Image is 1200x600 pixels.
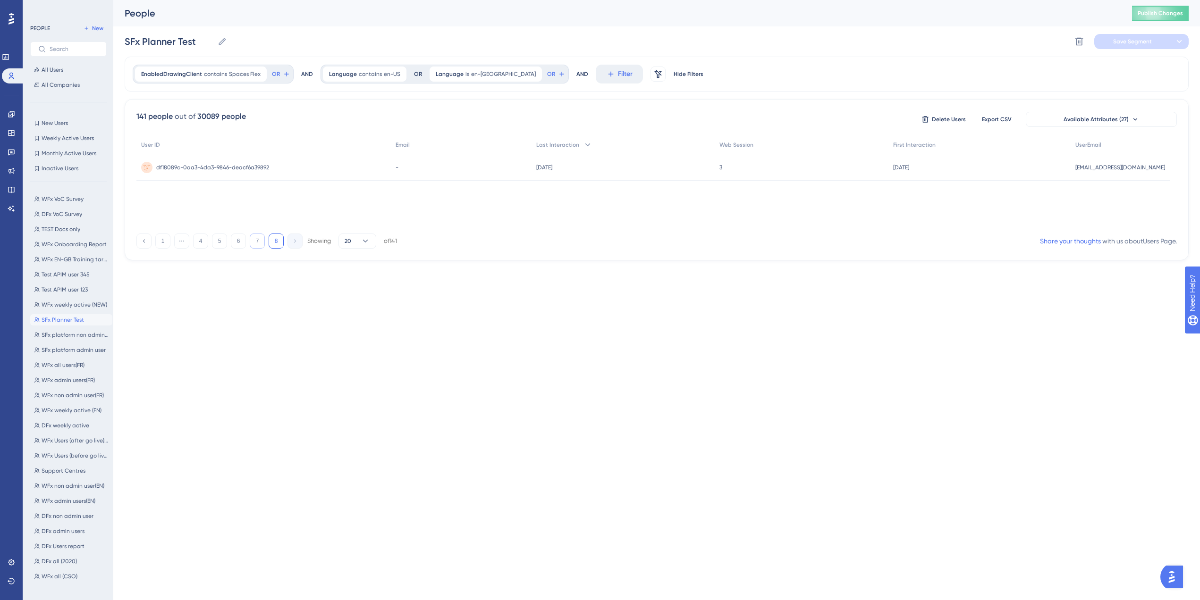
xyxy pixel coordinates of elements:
[1075,141,1101,149] span: UserEmail
[42,482,104,490] span: WFx non admin user(EN)
[1132,6,1189,21] button: Publish Changes
[30,299,112,310] button: WFx weekly active (NEW)
[92,25,103,32] span: New
[359,70,382,78] span: contains
[338,233,376,249] button: 20
[30,284,112,295] button: Test APIM user 123
[30,79,107,91] button: All Companies
[30,405,112,416] button: WFx weekly active (EN)
[30,25,50,32] div: PEOPLE
[345,237,351,245] span: 20
[920,112,967,127] button: Delete Users
[30,495,112,507] button: WFx admin users(EN)
[42,119,68,127] span: New Users
[465,70,469,78] span: is
[618,68,633,80] span: Filter
[22,2,59,14] span: Need Help?
[250,233,265,249] button: 7
[30,541,112,552] button: DFx Users report
[329,70,357,78] span: Language
[42,467,85,475] span: Support Centres
[193,233,208,249] button: 4
[30,269,112,280] button: Test APIM user 345
[546,67,566,82] button: OR
[307,237,331,245] div: Showing
[674,70,703,78] span: Hide Filters
[1160,563,1189,591] iframe: UserGuiding AI Assistant Launcher
[673,67,703,82] button: Hide Filters
[30,239,112,250] button: WFx Onboarding Report
[155,233,170,249] button: 1
[42,527,85,535] span: DFx admin users
[42,512,93,520] span: DFx non admin user
[42,316,84,324] span: SFx Planner Test
[384,70,400,78] span: en-US
[42,134,94,142] span: Weekly Active Users
[30,465,112,476] button: Support Centres
[414,70,422,78] div: OR
[576,65,588,83] div: AND
[42,256,109,263] span: WFx EN-GB Training target
[30,450,112,461] button: WFx Users (before go live) EN
[30,254,112,265] button: WFx EN-GB Training target
[893,141,936,149] span: First Interaction
[396,141,410,149] span: Email
[30,556,112,567] button: DFx all (2020)
[893,164,909,171] time: [DATE]
[301,65,313,83] div: AND
[42,210,82,218] span: DFx VoC Survey
[42,301,107,308] span: WFx weekly active (NEW)
[42,407,101,414] span: WFx weekly active (EN)
[719,164,722,171] span: 3
[42,195,84,203] span: WFx VoC Survey
[1138,9,1183,17] span: Publish Changes
[50,46,99,52] input: Search
[42,542,85,550] span: DFx Users report
[547,70,555,78] span: OR
[536,141,579,149] span: Last Interaction
[42,66,63,74] span: All Users
[932,116,966,123] span: Delete Users
[30,420,112,431] button: DFx weekly active
[42,241,107,248] span: WFx Onboarding Report
[30,344,112,356] button: SFx platform admin user
[30,193,112,205] button: WFx VoC Survey
[30,208,112,220] button: DFx VoC Survey
[197,111,246,122] div: 30089 people
[229,70,261,78] span: Spaces Flex
[42,331,109,339] span: SFx platform non admin user
[80,23,107,34] button: New
[125,7,1108,20] div: People
[42,497,95,505] span: WFx admin users(EN)
[42,573,77,580] span: WFx all (CSO)
[42,346,106,354] span: SFx platform admin user
[30,525,112,537] button: DFx admin users
[204,70,227,78] span: contains
[174,233,189,249] button: ⋯
[30,359,112,371] button: WFx all users(FR)
[125,35,214,48] input: Segment Name
[42,392,104,399] span: WFx non admin user(FR)
[42,452,109,459] span: WFx Users (before go live) EN
[175,111,195,122] div: out of
[30,480,112,492] button: WFx non admin user(EN)
[1064,116,1129,123] span: Available Attributes (27)
[30,163,107,174] button: Inactive Users
[30,329,112,341] button: SFx platform non admin user
[136,111,173,122] div: 141 people
[156,164,269,171] span: df18089c-0aa3-4da3-9846-deacf6a39892
[973,112,1020,127] button: Export CSV
[30,117,107,129] button: New Users
[982,116,1012,123] span: Export CSV
[30,133,107,144] button: Weekly Active Users
[42,150,96,157] span: Monthly Active Users
[1094,34,1170,49] button: Save Segment
[536,164,552,171] time: [DATE]
[42,165,78,172] span: Inactive Users
[42,81,80,89] span: All Companies
[436,70,464,78] span: Language
[30,390,112,401] button: WFx non admin user(FR)
[42,422,89,429] span: DFx weekly active
[384,237,397,245] div: of 141
[42,558,77,565] span: DFx all (2020)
